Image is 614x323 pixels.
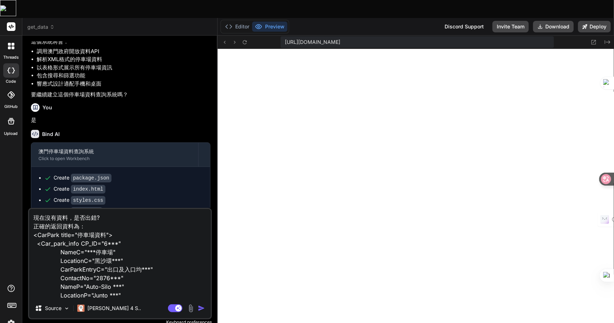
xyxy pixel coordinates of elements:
button: 澳門停車場資料查詢系統Click to open Workbench [31,143,198,167]
h6: You [42,104,52,111]
p: 要繼續建立這個停車場資料查詢系統嗎？ [31,91,210,99]
div: Create [54,208,103,215]
button: Invite Team [492,21,529,32]
li: 響應式設計適配手機和桌面 [37,80,210,88]
span: [URL][DOMAIN_NAME] [285,38,340,46]
div: Click to open Workbench [38,156,191,161]
button: Preview [252,22,287,32]
code: styles.css [71,196,105,205]
h6: Bind AI [42,131,60,138]
div: Create [54,174,112,182]
div: Discord Support [440,21,488,32]
div: Create [54,185,105,193]
span: get_data [27,23,55,31]
code: index.html [71,185,105,194]
button: Download [533,21,574,32]
div: 澳門停車場資料查詢系統 [38,148,191,155]
textarea: 現在沒有資料，是否出錯? 正確的返回資料為： <CarPark title="停車場資料"> <Car_park_info CP_ID="6***" NameC="***停車場" Locatio... [29,209,211,298]
div: Create [54,196,105,204]
p: [PERSON_NAME] 4 S.. [87,305,141,312]
label: code [6,78,16,85]
img: Claude 4 Sonnet [77,305,85,312]
img: Pick Models [64,305,70,311]
button: Editor [222,22,252,32]
li: 以表格形式展示所有停車場資訊 [37,64,210,72]
p: Source [45,305,62,312]
img: icon [198,305,205,312]
li: 解析XML格式的停車場資料 [37,55,210,64]
img: attachment [187,304,195,313]
label: threads [3,54,19,60]
code: script.js [71,207,103,216]
p: 是 [31,116,210,124]
button: Deploy [578,21,611,32]
code: package.json [71,174,112,182]
p: 這個系統將會： [31,38,210,46]
label: GitHub [4,104,18,110]
label: Upload [4,131,18,137]
li: 調用澳門政府開放資料API [37,47,210,56]
li: 包含搜尋和篩選功能 [37,72,210,80]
